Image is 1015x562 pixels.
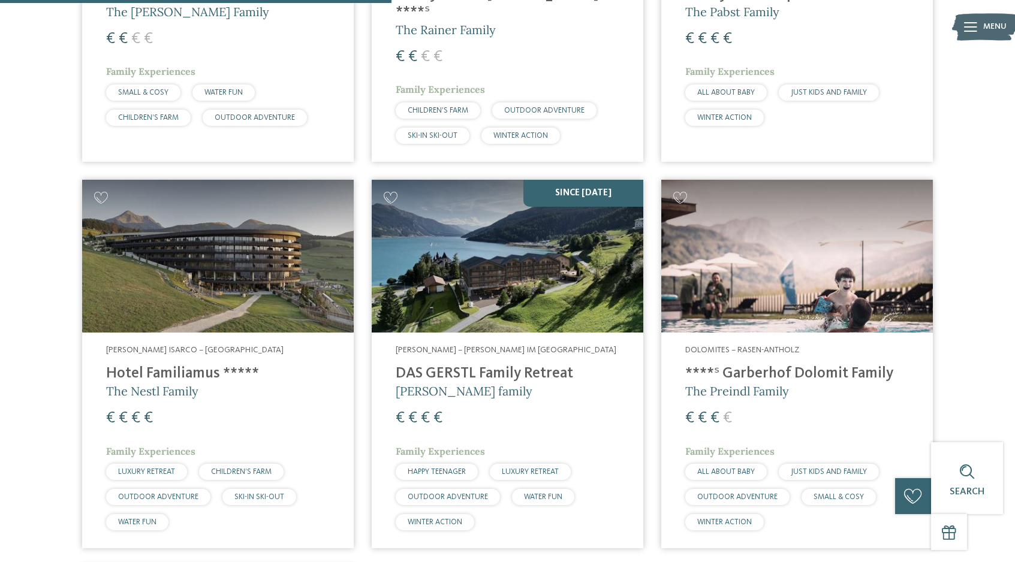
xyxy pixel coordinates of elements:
[119,410,128,426] span: €
[396,410,405,426] span: €
[396,445,485,457] span: Family Experiences
[685,365,909,383] h4: ****ˢ Garberhof Dolomit Family
[433,49,442,65] span: €
[396,49,405,65] span: €
[396,365,619,383] h4: DAS GERSTL Family Retreat
[396,22,496,37] span: The Rainer Family
[433,410,442,426] span: €
[950,487,984,497] span: Search
[408,518,462,526] span: WINTER ACTION
[144,410,153,426] span: €
[372,180,643,333] img: Looking for family hotels? Find the best ones here!
[144,31,153,47] span: €
[685,346,799,354] span: Dolomites – Rasen-Antholz
[106,346,284,354] span: [PERSON_NAME] Isarco – [GEOGRAPHIC_DATA]
[493,132,548,140] span: WINTER ACTION
[661,180,933,333] img: Looking for family hotels? Find the best ones here!
[723,410,732,426] span: €
[698,31,707,47] span: €
[408,107,468,114] span: CHILDREN’S FARM
[131,31,140,47] span: €
[697,114,752,122] span: WINTER ACTION
[697,493,778,501] span: OUTDOOR ADVENTURE
[791,89,867,96] span: JUST KIDS AND FAMILY
[372,180,643,548] a: Looking for family hotels? Find the best ones here! SINCE [DATE] [PERSON_NAME] – [PERSON_NAME] im...
[204,89,243,96] span: WATER FUN
[504,107,585,114] span: OUTDOOR ADVENTURE
[396,346,616,354] span: [PERSON_NAME] – [PERSON_NAME] im [GEOGRAPHIC_DATA]
[82,180,354,548] a: Looking for family hotels? Find the best ones here! [PERSON_NAME] Isarco – [GEOGRAPHIC_DATA] Hote...
[710,31,719,47] span: €
[408,132,457,140] span: SKI-IN SKI-OUT
[421,410,430,426] span: €
[697,89,755,96] span: ALL ABOUT BABY
[118,114,179,122] span: CHILDREN’S FARM
[118,493,198,501] span: OUTDOOR ADVENTURE
[408,493,488,501] span: OUTDOOR ADVENTURE
[106,445,195,457] span: Family Experiences
[723,31,732,47] span: €
[106,410,115,426] span: €
[685,410,694,426] span: €
[814,493,864,501] span: SMALL & COSY
[697,468,755,476] span: ALL ABOUT BABY
[396,383,532,398] span: [PERSON_NAME] family
[408,49,417,65] span: €
[215,114,295,122] span: OUTDOOR ADVENTURE
[661,180,933,548] a: Looking for family hotels? Find the best ones here! Dolomites – Rasen-Antholz ****ˢ Garberhof Dol...
[106,4,269,19] span: The [PERSON_NAME] Family
[211,468,272,476] span: CHILDREN’S FARM
[106,383,198,398] span: The Nestl Family
[421,49,430,65] span: €
[408,468,466,476] span: HAPPY TEENAGER
[82,180,354,333] img: Looking for family hotels? Find the best ones here!
[697,518,752,526] span: WINTER ACTION
[118,89,168,96] span: SMALL & COSY
[234,493,284,501] span: SKI-IN SKI-OUT
[106,65,195,77] span: Family Experiences
[685,65,775,77] span: Family Experiences
[106,31,115,47] span: €
[131,410,140,426] span: €
[685,4,779,19] span: The Pabst Family
[524,493,562,501] span: WATER FUN
[791,468,867,476] span: JUST KIDS AND FAMILY
[118,518,156,526] span: WATER FUN
[118,468,175,476] span: LUXURY RETREAT
[710,410,719,426] span: €
[698,410,707,426] span: €
[396,83,485,95] span: Family Experiences
[685,445,775,457] span: Family Experiences
[685,383,789,398] span: The Preindl Family
[119,31,128,47] span: €
[502,468,559,476] span: LUXURY RETREAT
[685,31,694,47] span: €
[408,410,417,426] span: €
